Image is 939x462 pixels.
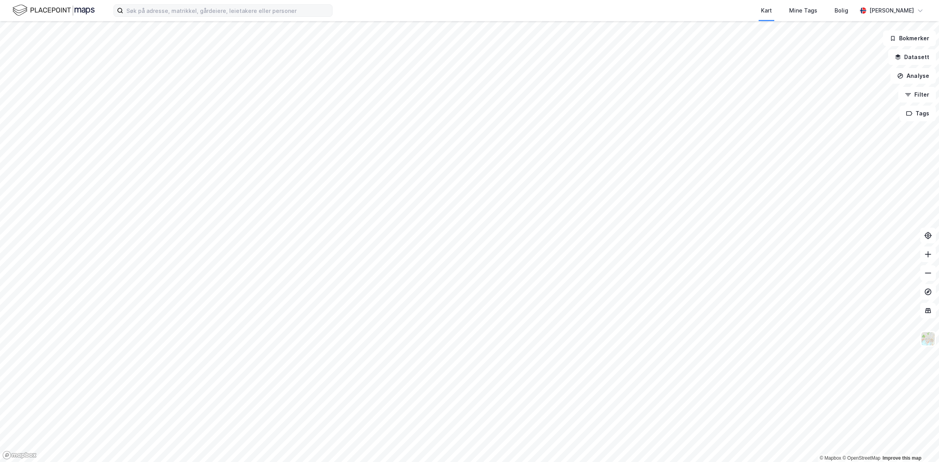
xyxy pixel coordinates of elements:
[761,6,772,15] div: Kart
[789,6,817,15] div: Mine Tags
[900,424,939,462] iframe: Chat Widget
[123,5,332,16] input: Søk på adresse, matrikkel, gårdeiere, leietakere eller personer
[13,4,95,17] img: logo.f888ab2527a4732fd821a326f86c7f29.svg
[869,6,914,15] div: [PERSON_NAME]
[835,6,848,15] div: Bolig
[900,424,939,462] div: Kontrollprogram for chat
